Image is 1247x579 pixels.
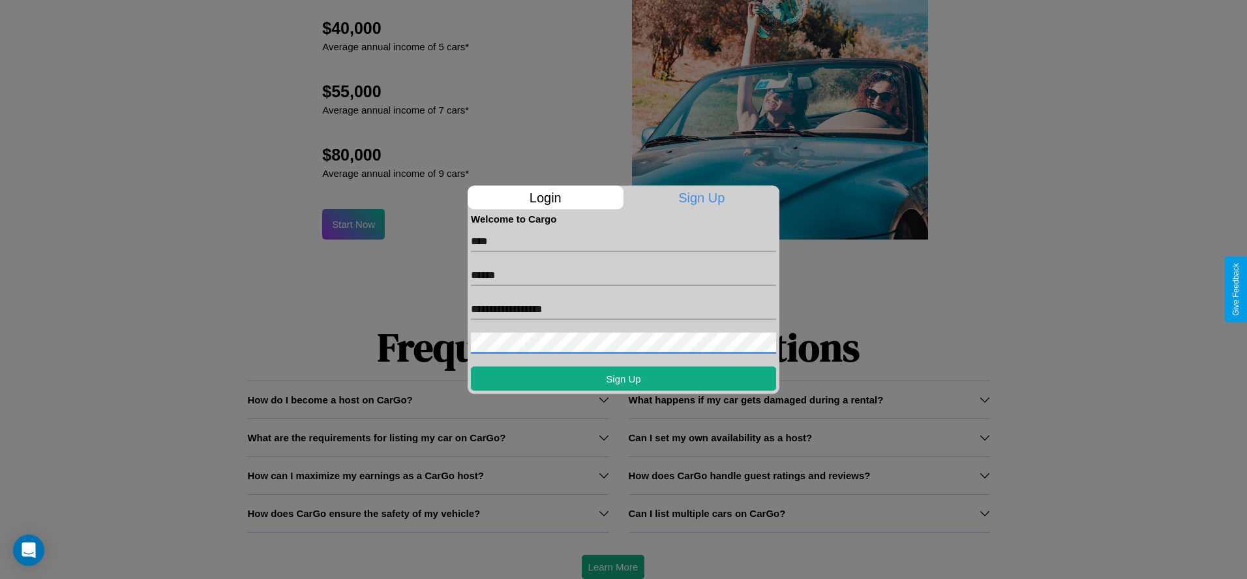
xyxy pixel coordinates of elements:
[624,185,780,209] p: Sign Up
[471,213,776,224] h4: Welcome to Cargo
[471,366,776,390] button: Sign Up
[468,185,623,209] p: Login
[13,535,44,566] div: Open Intercom Messenger
[1231,263,1240,316] div: Give Feedback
